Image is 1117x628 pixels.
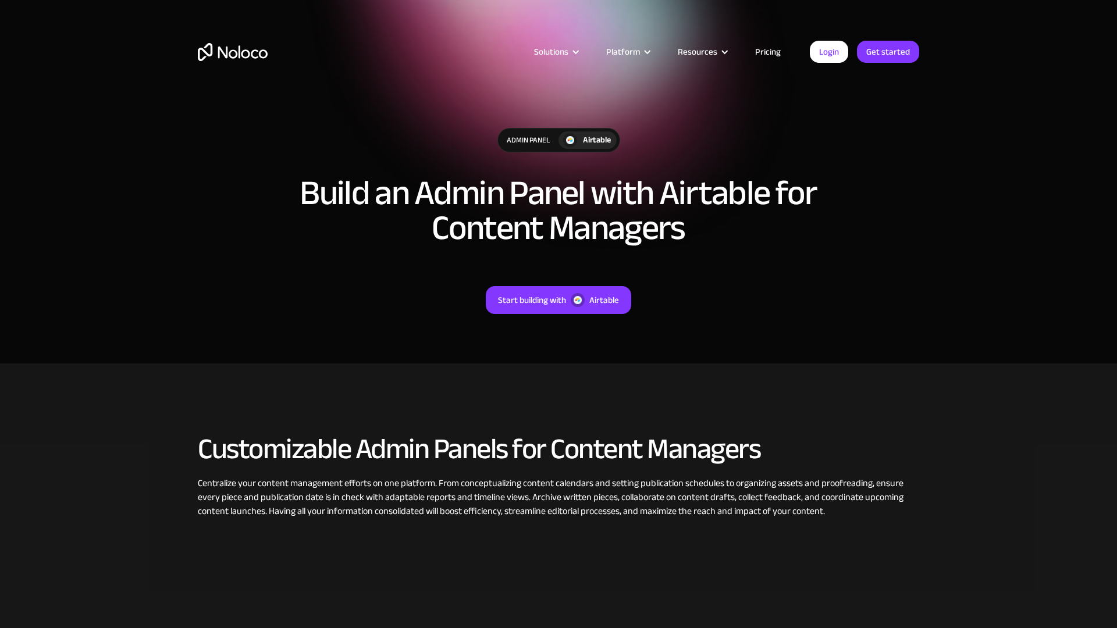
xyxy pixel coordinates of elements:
div: Admin Panel [498,129,558,152]
a: Pricing [741,44,795,59]
div: Centralize your content management efforts on one platform. From conceptualizing content calendar... [198,476,919,518]
div: Airtable [589,292,619,308]
h2: Customizable Admin Panels for Content Managers [198,433,919,465]
a: Start building withAirtable [486,286,631,314]
div: Platform [606,44,640,59]
div: Solutions [520,44,592,59]
div: Airtable [583,134,611,147]
div: Solutions [534,44,568,59]
div: Resources [678,44,717,59]
a: home [198,43,268,61]
a: Login [810,41,848,63]
div: Resources [663,44,741,59]
a: Get started [857,41,919,63]
h1: Build an Admin Panel with Airtable for Content Managers [297,176,820,245]
div: Platform [592,44,663,59]
div: Start building with [498,292,566,308]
